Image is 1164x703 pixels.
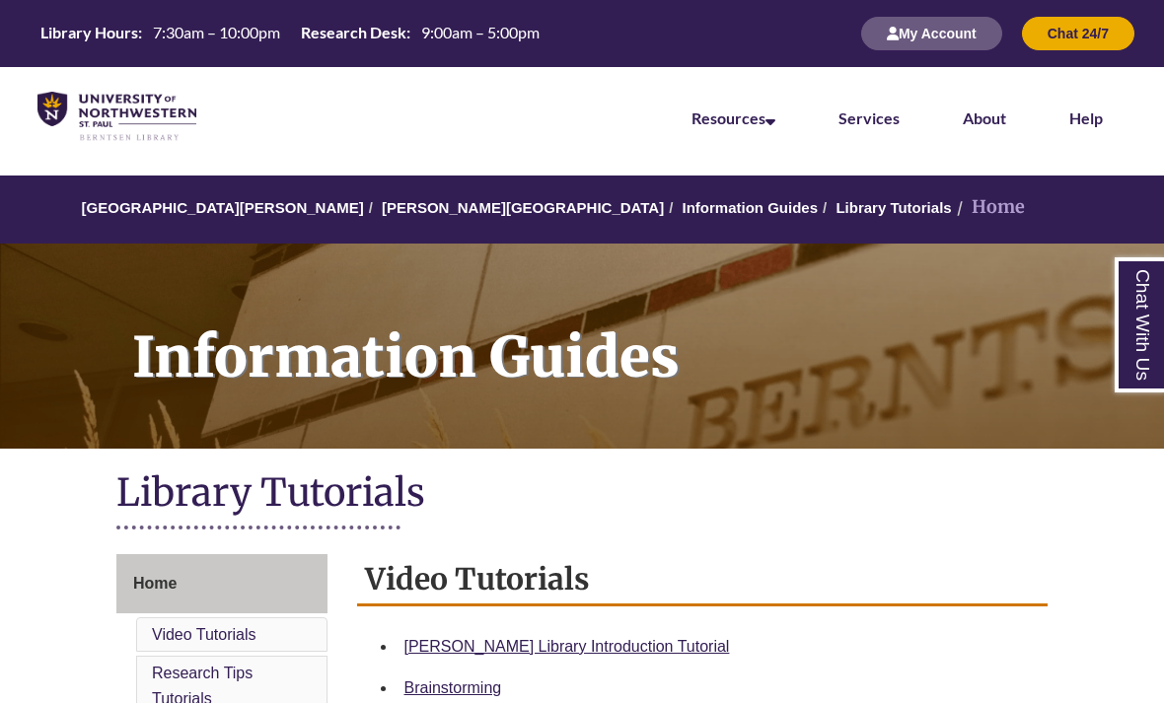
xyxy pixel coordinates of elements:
[152,626,256,643] a: Video Tutorials
[37,92,196,142] img: UNWSP Library Logo
[33,22,547,43] table: Hours Today
[357,554,1049,606] h2: Video Tutorials
[110,244,1164,423] h1: Information Guides
[404,679,502,696] a: Brainstorming
[1022,17,1134,50] button: Chat 24/7
[683,199,819,216] a: Information Guides
[293,22,413,43] th: Research Desk:
[153,23,280,41] span: 7:30am – 10:00pm
[861,25,1002,41] a: My Account
[82,199,364,216] a: [GEOGRAPHIC_DATA][PERSON_NAME]
[1069,108,1103,127] a: Help
[838,108,900,127] a: Services
[382,199,664,216] a: [PERSON_NAME][GEOGRAPHIC_DATA]
[421,23,540,41] span: 9:00am – 5:00pm
[404,638,730,655] a: [PERSON_NAME] Library Introduction Tutorial
[116,468,1048,521] h1: Library Tutorials
[33,22,547,45] a: Hours Today
[116,554,327,613] a: Home
[952,193,1025,222] li: Home
[33,22,145,43] th: Library Hours:
[691,108,775,127] a: Resources
[963,108,1006,127] a: About
[836,199,951,216] a: Library Tutorials
[1022,25,1134,41] a: Chat 24/7
[861,17,1002,50] button: My Account
[133,575,177,592] span: Home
